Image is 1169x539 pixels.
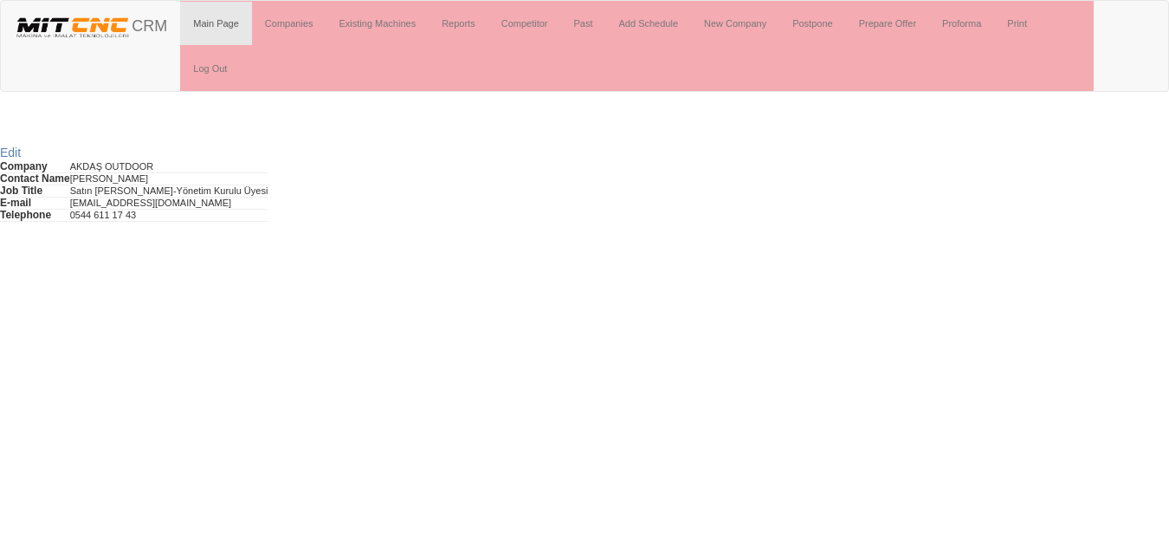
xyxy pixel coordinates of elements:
[994,2,1040,45] a: Print
[70,173,268,185] td: [PERSON_NAME]
[70,210,268,222] td: 0544 611 17 43
[70,185,268,198] td: Satın [PERSON_NAME]-Yönetim Kurulu Üyesi
[560,2,605,45] a: Past
[1,1,180,44] a: CRM
[180,2,252,45] a: Main Page
[429,2,488,45] a: Reports
[691,2,779,45] a: New Company
[70,161,268,173] td: AKDAŞ OUTDOOR
[70,198,268,210] td: [EMAIL_ADDRESS][DOMAIN_NAME]
[180,47,240,90] a: Log Out
[846,2,929,45] a: Prepare Offer
[779,2,845,45] a: Postpone
[929,2,994,45] a: Proforma
[252,2,326,45] a: Companies
[326,2,429,45] a: Existing Machines
[488,2,561,45] a: Competitor
[14,14,132,40] img: header.png
[606,2,692,45] a: Add Schedule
